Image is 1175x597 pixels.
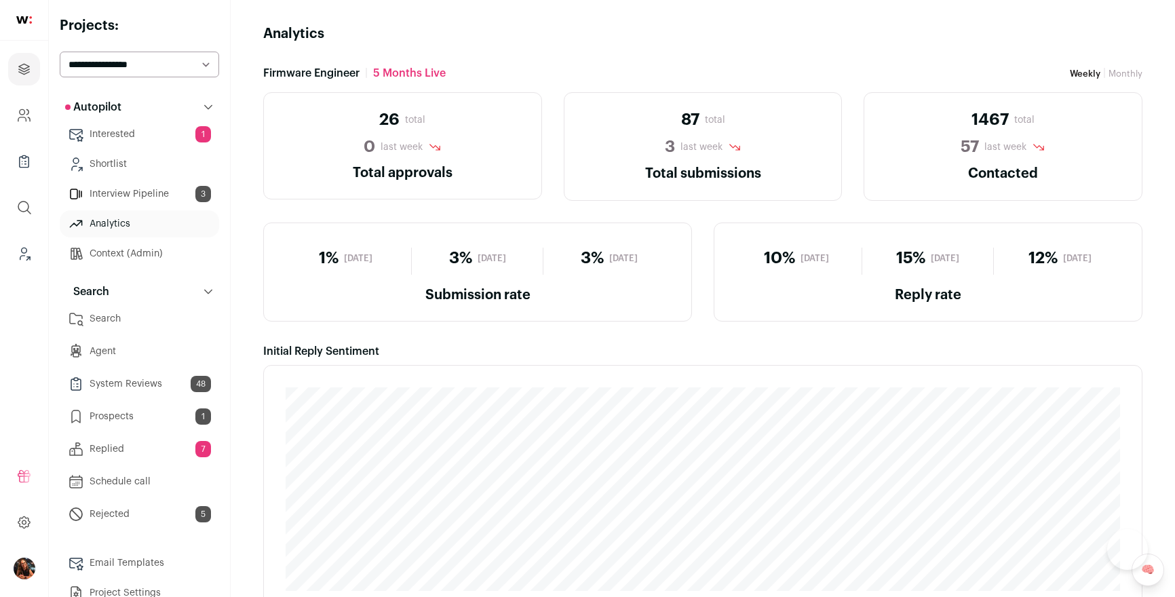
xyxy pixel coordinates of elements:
a: System Reviews48 [60,370,219,398]
span: 3 [195,186,211,202]
span: | [1103,68,1106,79]
h2: Total approvals [280,163,525,182]
span: 7 [195,441,211,457]
a: Leads (Backoffice) [8,237,40,270]
span: 48 [191,376,211,392]
a: Schedule call [60,468,219,495]
img: wellfound-shorthand-0d5821cbd27db2630d0214b213865d53afaa358527fdda9d0ea32b1df1b89c2c.svg [16,16,32,24]
a: Interested1 [60,121,219,148]
div: Initial Reply Sentiment [263,343,1142,360]
a: Shortlist [60,151,219,178]
iframe: Toggle Customer Support [1107,529,1148,570]
button: Autopilot [60,94,219,121]
span: [DATE] [609,253,638,264]
span: [DATE] [801,253,829,264]
h2: Projects: [60,16,219,35]
button: Open dropdown [14,558,35,579]
a: Prospects1 [60,403,219,430]
h2: Total submissions [581,163,826,184]
span: last week [381,140,423,154]
a: Company and ATS Settings [8,99,40,132]
button: Search [60,278,219,305]
span: 1 [195,408,211,425]
span: | [365,65,368,81]
span: last week [680,140,723,154]
span: 5 [195,506,211,522]
span: 0 [364,136,375,158]
a: Agent [60,338,219,365]
span: 87 [681,109,699,131]
span: 1 [195,126,211,142]
p: Search [65,284,109,300]
span: Firmware Engineer [263,65,360,81]
h2: Contacted [881,163,1125,184]
span: [DATE] [1063,253,1092,264]
img: 13968079-medium_jpg [14,558,35,579]
span: last week [984,140,1026,154]
span: [DATE] [931,253,959,264]
a: Search [60,305,219,332]
a: Rejected5 [60,501,219,528]
p: Autopilot [65,99,121,115]
h2: Reply rate [731,286,1125,305]
span: 3% [581,248,604,269]
h2: Submission rate [280,286,675,305]
span: 5 months Live [373,65,446,81]
span: 26 [379,109,400,131]
span: total [1014,113,1035,127]
a: Replied7 [60,436,219,463]
a: Monthly [1109,69,1142,78]
span: 1467 [971,109,1009,131]
a: Context (Admin) [60,240,219,267]
a: Email Templates [60,550,219,577]
span: 57 [961,136,979,158]
span: 3% [449,248,472,269]
span: 1% [319,248,339,269]
span: total [405,113,425,127]
h1: Analytics [263,24,324,43]
span: total [705,113,725,127]
span: Weekly [1070,69,1100,78]
a: Interview Pipeline3 [60,180,219,208]
span: 3 [665,136,675,158]
a: Company Lists [8,145,40,178]
span: 15% [896,248,925,269]
a: Analytics [60,210,219,237]
span: [DATE] [478,253,506,264]
a: 🧠 [1132,554,1164,586]
span: [DATE] [344,253,372,264]
span: 12% [1028,248,1058,269]
a: Projects [8,53,40,85]
span: 10% [764,248,795,269]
